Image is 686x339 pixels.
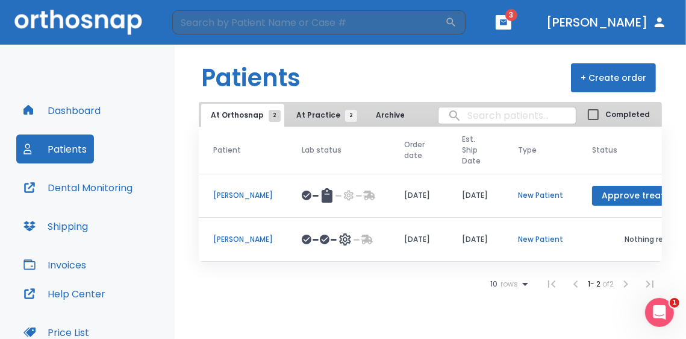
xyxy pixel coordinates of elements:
[447,218,504,262] td: [DATE]
[211,110,275,121] span: At Orthosnap
[16,250,93,279] button: Invoices
[390,218,447,262] td: [DATE]
[605,109,650,120] span: Completed
[16,173,140,202] button: Dental Monitoring
[172,10,445,34] input: Search by Patient Name or Case #
[447,174,504,218] td: [DATE]
[201,60,301,96] h1: Patients
[541,11,672,33] button: [PERSON_NAME]
[16,212,95,241] button: Shipping
[213,234,273,245] p: [PERSON_NAME]
[390,174,447,218] td: [DATE]
[518,234,563,245] p: New Patient
[201,104,404,127] div: tabs
[518,190,563,201] p: New Patient
[363,104,423,127] button: Archived
[518,145,537,156] span: Type
[592,145,617,156] span: Status
[296,110,351,121] span: At Practice
[505,9,517,21] span: 3
[404,139,425,161] span: Order date
[670,298,679,308] span: 1
[588,279,602,289] span: 1 - 2
[571,63,656,92] button: + Create order
[16,279,113,308] button: Help Center
[213,190,273,201] p: [PERSON_NAME]
[16,96,108,125] button: Dashboard
[345,110,357,122] span: 2
[438,104,576,127] input: search
[490,280,497,288] span: 10
[269,110,281,122] span: 2
[213,145,241,156] span: Patient
[16,135,94,163] button: Patients
[497,280,518,288] span: rows
[462,134,481,166] span: Est. Ship Date
[302,145,341,156] span: Lab status
[14,10,142,34] img: Orthosnap
[602,279,614,289] span: of 2
[645,298,674,327] iframe: Intercom live chat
